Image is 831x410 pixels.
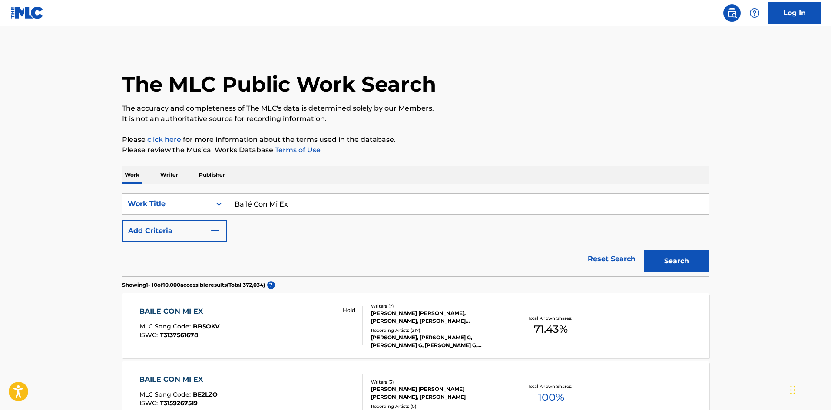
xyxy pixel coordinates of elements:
p: Showing 1 - 10 of 10,000 accessible results (Total 372,034 ) [122,281,265,289]
a: BAILE CON MI EXMLC Song Code:BB5OKVISWC:T3137561678 HoldWriters (7)[PERSON_NAME] [PERSON_NAME], [... [122,293,709,358]
div: BAILE CON MI EX [139,306,219,317]
span: T3137561678 [160,331,198,339]
div: Recording Artists ( 0 ) [371,403,502,410]
span: T3159267519 [160,399,198,407]
div: [PERSON_NAME] [PERSON_NAME] [PERSON_NAME], [PERSON_NAME] [371,385,502,401]
span: 100 % [538,390,564,405]
p: Total Known Shares: [528,383,574,390]
button: Search [644,250,709,272]
img: 9d2ae6d4665cec9f34b9.svg [210,226,220,236]
a: Terms of Use [273,146,321,154]
img: search [727,8,737,18]
form: Search Form [122,193,709,276]
p: Please review the Musical Works Database [122,145,709,155]
a: Reset Search [583,249,640,269]
span: MLC Song Code : [139,322,193,330]
p: Work [122,166,142,184]
button: Add Criteria [122,220,227,242]
p: Please for more information about the terms used in the database. [122,134,709,145]
a: click here [147,135,181,144]
div: [PERSON_NAME] [PERSON_NAME], [PERSON_NAME], [PERSON_NAME] [PERSON_NAME] [PERSON_NAME] [PERSON_NAM... [371,309,502,325]
div: Writers ( 3 ) [371,379,502,385]
span: BE2LZO [193,390,218,398]
p: Total Known Shares: [528,315,574,321]
img: help [749,8,760,18]
p: Publisher [196,166,228,184]
p: It is not an authoritative source for recording information. [122,114,709,124]
p: Writer [158,166,181,184]
div: Drag [790,377,795,403]
p: The accuracy and completeness of The MLC's data is determined solely by our Members. [122,103,709,114]
h1: The MLC Public Work Search [122,71,436,97]
div: Writers ( 7 ) [371,303,502,309]
div: Help [746,4,763,22]
span: ? [267,281,275,289]
p: Hold [343,306,355,314]
span: BB5OKV [193,322,219,330]
a: Log In [768,2,821,24]
img: MLC Logo [10,7,44,19]
a: Public Search [723,4,741,22]
div: Recording Artists ( 217 ) [371,327,502,334]
div: BAILE CON MI EX [139,374,218,385]
span: ISWC : [139,331,160,339]
span: MLC Song Code : [139,390,193,398]
iframe: Chat Widget [788,368,831,410]
div: [PERSON_NAME], [PERSON_NAME] G, [PERSON_NAME] G, [PERSON_NAME] G, [PERSON_NAME] G [371,334,502,349]
span: ISWC : [139,399,160,407]
span: 71.43 % [534,321,568,337]
div: Work Title [128,199,206,209]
